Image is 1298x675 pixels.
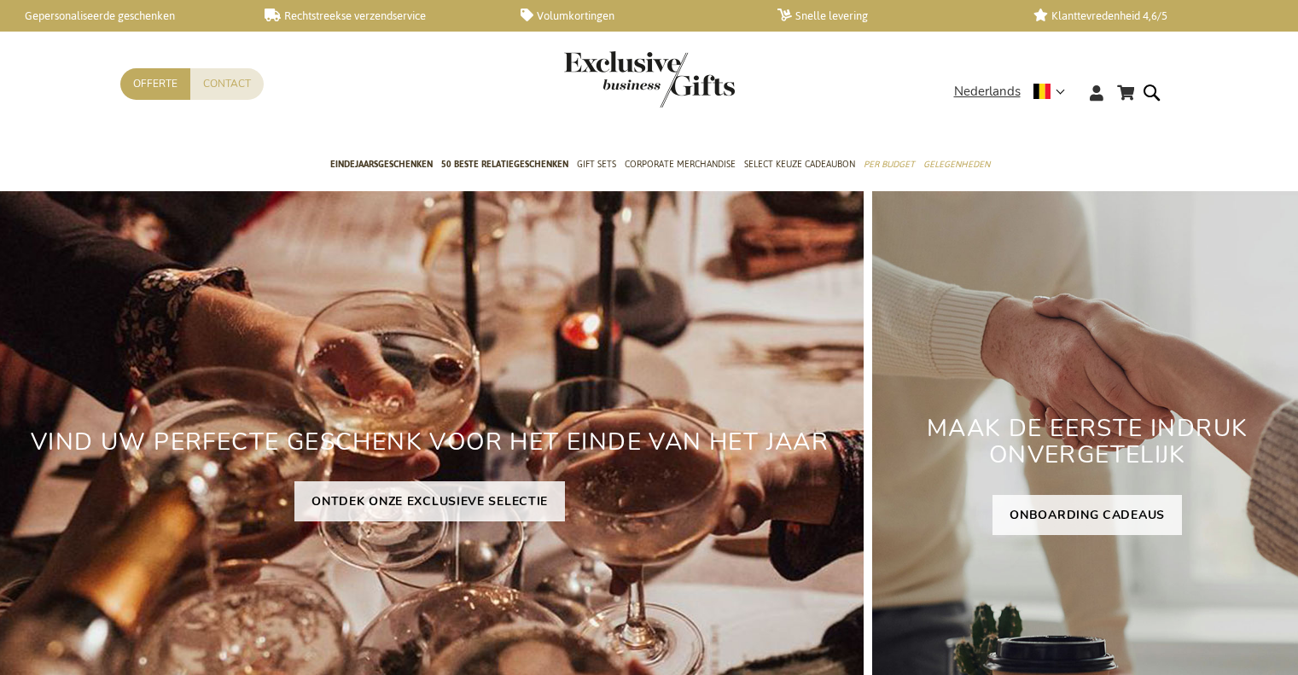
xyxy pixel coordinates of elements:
a: Gepersonaliseerde geschenken [9,9,237,23]
a: Volumkortingen [521,9,749,23]
a: Gift Sets [577,144,616,187]
a: Corporate Merchandise [625,144,736,187]
a: ONTDEK ONZE EXCLUSIEVE SELECTIE [294,481,565,521]
a: 50 beste relatiegeschenken [441,144,568,187]
span: Eindejaarsgeschenken [330,155,433,173]
img: Exclusive Business gifts logo [564,51,735,108]
a: Rechtstreekse verzendservice [265,9,493,23]
span: Gift Sets [577,155,616,173]
a: Contact [190,68,264,100]
span: Select Keuze Cadeaubon [744,155,855,173]
span: Corporate Merchandise [625,155,736,173]
a: Per Budget [864,144,915,187]
a: ONBOARDING CADEAUS [992,495,1182,535]
span: 50 beste relatiegeschenken [441,155,568,173]
a: Klanttevredenheid 4,6/5 [1033,9,1262,23]
a: store logo [564,51,649,108]
a: Eindejaarsgeschenken [330,144,433,187]
span: Per Budget [864,155,915,173]
a: Select Keuze Cadeaubon [744,144,855,187]
a: Offerte [120,68,190,100]
span: Gelegenheden [923,155,990,173]
a: Gelegenheden [923,144,990,187]
span: Nederlands [954,82,1021,102]
a: Snelle levering [777,9,1006,23]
